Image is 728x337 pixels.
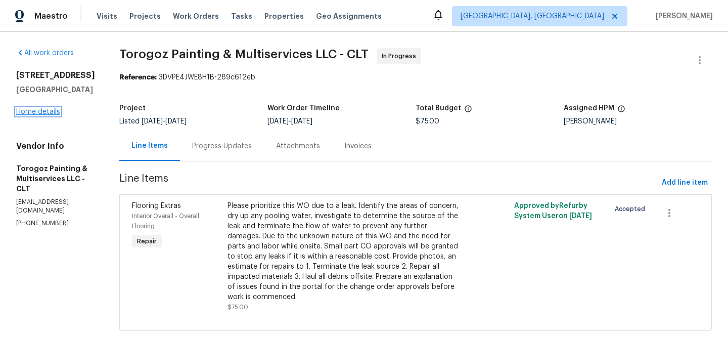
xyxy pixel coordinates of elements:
[16,198,95,215] p: [EMAIL_ADDRESS][DOMAIN_NAME]
[97,11,117,21] span: Visits
[16,50,74,57] a: All work orders
[564,105,614,112] h5: Assigned HPM
[267,118,312,125] span: -
[416,105,461,112] h5: Total Budget
[119,72,712,82] div: 3DVPE4JWE8H1B-289c612eb
[132,202,181,209] span: Flooring Extras
[382,51,420,61] span: In Progress
[142,118,163,125] span: [DATE]
[652,11,713,21] span: [PERSON_NAME]
[119,48,369,60] span: Torogoz Painting & Multiservices LLC - CLT
[344,141,372,151] div: Invoices
[662,177,708,189] span: Add line item
[16,85,95,95] h5: [GEOGRAPHIC_DATA]
[119,118,187,125] span: Listed
[264,11,304,21] span: Properties
[16,219,95,228] p: [PHONE_NUMBER]
[267,118,289,125] span: [DATE]
[569,213,592,220] span: [DATE]
[276,141,320,151] div: Attachments
[617,105,625,118] span: The hpm assigned to this work order.
[132,213,199,229] span: Interior Overall - Overall Flooring
[173,11,219,21] span: Work Orders
[16,70,95,80] h2: [STREET_ADDRESS]
[192,141,252,151] div: Progress Updates
[416,118,439,125] span: $75.00
[231,13,252,20] span: Tasks
[316,11,382,21] span: Geo Assignments
[119,74,157,81] b: Reference:
[129,11,161,21] span: Projects
[16,141,95,151] h4: Vendor Info
[133,236,161,246] span: Repair
[142,118,187,125] span: -
[16,108,60,115] a: Home details
[227,304,248,310] span: $75.00
[131,141,168,151] div: Line Items
[16,163,95,194] h5: Torogoz Painting & Multiservices LLC - CLT
[615,204,649,214] span: Accepted
[564,118,712,125] div: [PERSON_NAME]
[119,174,658,192] span: Line Items
[461,11,604,21] span: [GEOGRAPHIC_DATA], [GEOGRAPHIC_DATA]
[267,105,340,112] h5: Work Order Timeline
[291,118,312,125] span: [DATE]
[34,11,68,21] span: Maestro
[227,201,461,302] div: Please prioritize this WO due to a leak. Identify the areas of concern, dry up any pooling water,...
[165,118,187,125] span: [DATE]
[658,174,712,192] button: Add line item
[119,105,146,112] h5: Project
[464,105,472,118] span: The total cost of line items that have been proposed by Opendoor. This sum includes line items th...
[514,202,592,220] span: Approved by Refurby System User on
